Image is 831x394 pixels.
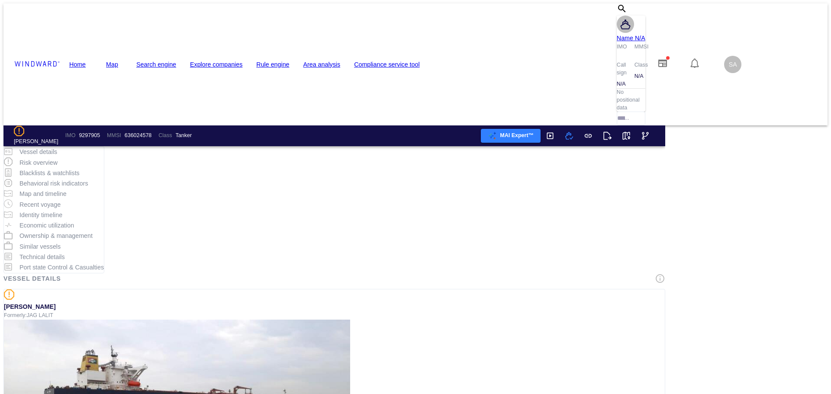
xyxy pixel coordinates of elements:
[303,59,341,70] a: Area analysis
[69,59,86,70] a: Home
[354,59,419,70] a: Compliance service tool
[300,57,344,73] button: Area analysis
[19,147,57,157] p: Vessel details
[4,211,62,218] a: Identity timeline
[19,210,62,220] p: Identity timeline
[158,132,172,140] p: Class
[4,210,62,220] button: Identity timeline
[560,126,579,145] button: Add to vessel list
[4,147,57,155] a: Vessel details
[4,157,58,168] button: Risk overview
[4,168,80,178] button: Blacklists & watchlists
[617,33,645,43] a: Name N/A
[19,220,74,231] p: Economic utilization
[617,61,628,77] p: Call sign
[187,57,246,73] button: Explore companies
[136,59,176,70] a: Search engine
[19,157,58,168] p: Risk overview
[4,158,58,165] a: Risk overview
[4,231,93,239] a: Ownership & management
[4,189,67,197] a: Map and timeline
[635,43,649,51] p: MMSI
[4,312,665,320] div: Formerly: JAG LALIT
[617,80,628,88] div: N/A
[19,241,61,252] p: Similar vessels
[4,263,104,270] a: Port state Control & Casualties
[256,59,289,70] a: Rule engine
[351,57,423,73] button: Compliance service tool
[19,231,93,241] p: Ownership & management
[4,241,61,252] button: Similar vessels
[541,126,560,145] button: Download video
[19,189,67,199] p: Map and timeline
[500,132,534,140] p: MAI Expert™
[4,301,665,312] div: [PERSON_NAME]
[14,126,58,138] div: Moderate risk
[579,126,598,145] button: Get link
[4,231,93,241] button: Ownership & management
[794,355,825,388] iframe: Chat
[4,253,65,260] a: Technical details
[19,168,80,178] p: Blacklists & watchlists
[4,169,80,176] a: Blacklists & watchlists
[598,126,617,145] button: Export report
[481,129,541,143] button: MAI Expert™
[4,179,88,186] a: Behavioral risk indicators
[19,199,61,210] p: Recent voyage
[4,178,88,189] button: Behavioral risk indicators
[14,138,58,146] span: LILIANA
[253,57,293,73] button: Rule engine
[617,126,636,145] button: View on map
[190,59,242,70] a: Explore companies
[4,262,104,272] button: Port state Control & Casualties
[635,61,648,69] p: Class
[4,221,74,228] a: Economic utilization
[3,273,61,284] div: Vessel details
[125,132,152,140] div: 636024578
[64,57,91,73] button: Home
[19,252,65,262] p: Technical details
[617,43,627,51] p: IMO
[4,200,61,207] a: Recent voyage
[635,73,645,80] div: N/A
[4,252,65,262] button: Technical details
[176,132,192,140] div: Tanker
[98,57,126,73] button: Map
[4,289,665,301] div: Moderate risk
[617,89,645,112] p: No positional data
[636,126,655,145] button: Visual Link Analysis
[107,132,121,140] p: MMSI
[689,58,700,71] div: Notification center
[4,242,61,250] a: Similar vessels
[14,138,58,146] div: [PERSON_NAME]
[79,132,100,138] span: 9297905
[133,57,180,73] button: Search engine
[19,178,88,189] p: Behavioral risk indicators
[4,220,74,231] button: Economic utilization
[4,189,67,199] button: Map and timeline
[4,199,61,210] button: Recent voyage
[4,301,665,312] span: LILIANA
[19,262,104,272] p: Port state Control & Casualties
[723,54,743,74] button: SA
[65,132,76,140] p: IMO
[729,61,737,68] span: SA
[4,147,57,157] button: Vessel details
[106,59,118,70] a: Map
